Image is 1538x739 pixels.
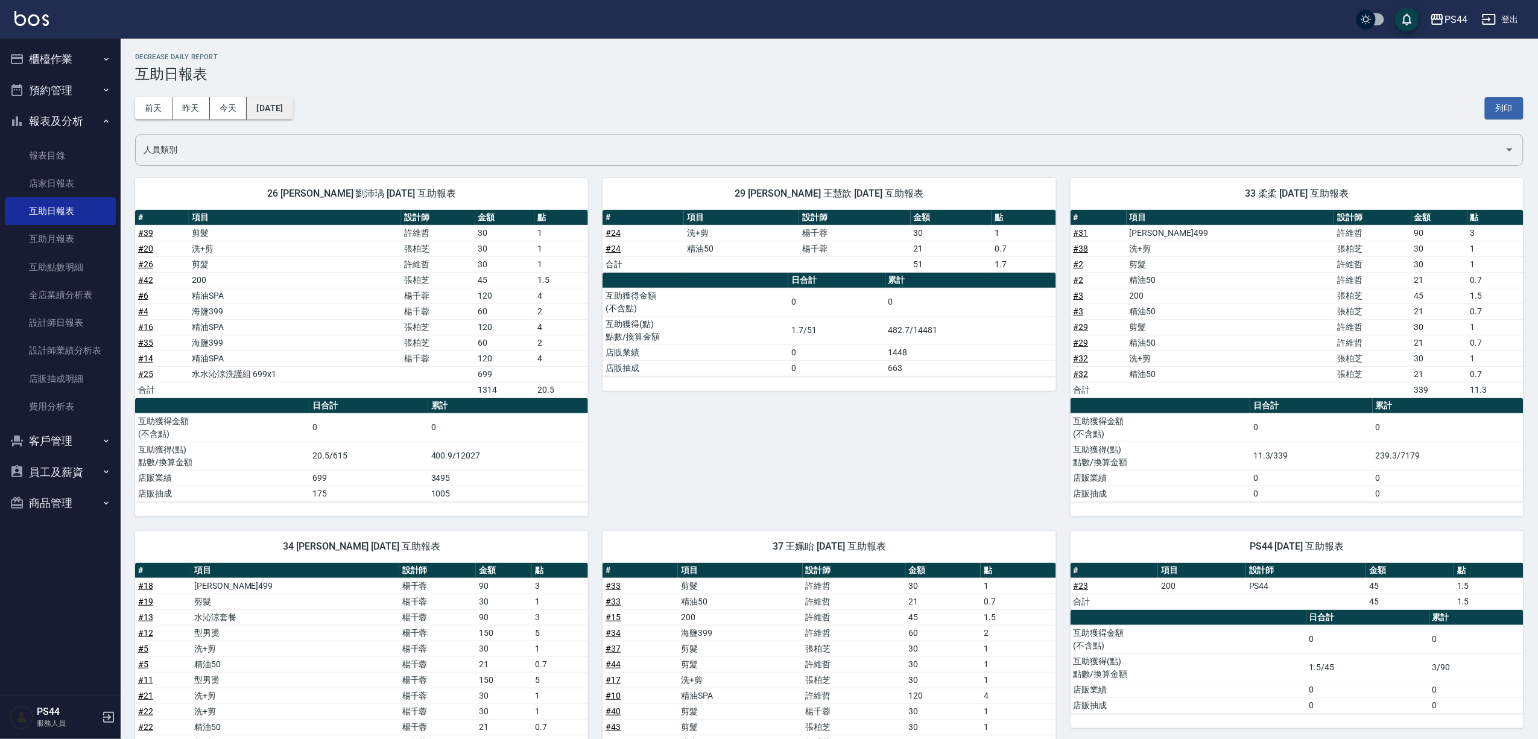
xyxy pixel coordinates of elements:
[189,288,401,303] td: 精油SPA
[138,275,153,285] a: #42
[172,97,210,119] button: 昨天
[788,344,885,360] td: 0
[606,706,621,716] a: #40
[191,578,399,594] td: [PERSON_NAME]499
[981,594,1056,609] td: 0.7
[905,609,981,625] td: 45
[678,594,803,609] td: 精油50
[138,244,153,253] a: #20
[534,272,588,288] td: 1.5
[606,675,621,685] a: #17
[684,241,799,256] td: 精油50
[138,691,153,700] a: #21
[1366,563,1454,579] th: 金額
[401,319,475,335] td: 張柏芝
[138,659,148,669] a: #5
[401,241,475,256] td: 張柏芝
[5,253,116,281] a: 互助點數明細
[138,675,153,685] a: #11
[534,256,588,272] td: 1
[138,628,153,638] a: #12
[191,609,399,625] td: 水沁涼套餐
[1411,350,1467,366] td: 30
[1074,306,1084,316] a: #3
[1246,563,1366,579] th: 設計師
[1445,12,1467,27] div: PS44
[138,228,153,238] a: #39
[1158,563,1246,579] th: 項目
[1334,350,1411,366] td: 張柏芝
[1071,610,1524,714] table: a dense table
[5,425,116,457] button: 客戶管理
[1127,241,1335,256] td: 洗+剪
[247,97,293,119] button: [DATE]
[678,625,803,641] td: 海鹽399
[678,609,803,625] td: 200
[475,272,535,288] td: 45
[603,344,788,360] td: 店販業績
[1373,470,1524,486] td: 0
[606,644,621,653] a: #37
[606,581,621,591] a: #33
[401,350,475,366] td: 楊千蓉
[603,273,1055,376] table: a dense table
[1071,442,1251,470] td: 互助獲得(點) 點數/換算金額
[799,225,910,241] td: 楊千蓉
[1411,241,1467,256] td: 30
[5,281,116,309] a: 全店業績分析表
[1334,272,1411,288] td: 許維哲
[475,335,535,350] td: 60
[1411,382,1467,398] td: 339
[1127,350,1335,366] td: 洗+剪
[992,256,1055,272] td: 1.7
[788,273,885,288] th: 日合計
[1395,7,1419,31] button: save
[1485,97,1524,119] button: 列印
[476,609,532,625] td: 90
[1071,210,1524,398] table: a dense table
[399,578,476,594] td: 楊千蓉
[475,210,535,226] th: 金額
[401,272,475,288] td: 張柏芝
[803,563,906,579] th: 設計師
[5,106,116,137] button: 報表及分析
[603,360,788,376] td: 店販抽成
[1127,288,1335,303] td: 200
[1334,303,1411,319] td: 張柏芝
[992,241,1055,256] td: 0.7
[1454,594,1524,609] td: 1.5
[150,188,574,200] span: 26 [PERSON_NAME] 劉沛瑀 [DATE] 互助報表
[135,413,309,442] td: 互助獲得金額 (不含點)
[135,563,191,579] th: #
[1250,398,1373,414] th: 日合計
[401,303,475,319] td: 楊千蓉
[1085,188,1509,200] span: 33 柔柔 [DATE] 互助報表
[428,442,589,470] td: 400.9/12027
[1467,335,1524,350] td: 0.7
[399,563,476,579] th: 設計師
[1425,7,1472,32] button: PS44
[1071,470,1251,486] td: 店販業績
[603,256,684,272] td: 合計
[803,594,906,609] td: 許維哲
[189,225,401,241] td: 剪髮
[5,43,116,75] button: 櫃檯作業
[1334,288,1411,303] td: 張柏芝
[1250,486,1373,501] td: 0
[37,706,98,718] h5: PS44
[309,470,428,486] td: 699
[475,303,535,319] td: 60
[138,369,153,379] a: #25
[606,628,621,638] a: #34
[1411,225,1467,241] td: 90
[1467,241,1524,256] td: 1
[1085,541,1509,553] span: PS44 [DATE] 互助報表
[1071,210,1127,226] th: #
[475,319,535,335] td: 120
[1074,244,1089,253] a: #38
[684,210,799,226] th: 項目
[1250,470,1373,486] td: 0
[1411,210,1467,226] th: 金額
[5,197,116,225] a: 互助日報表
[1467,225,1524,241] td: 3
